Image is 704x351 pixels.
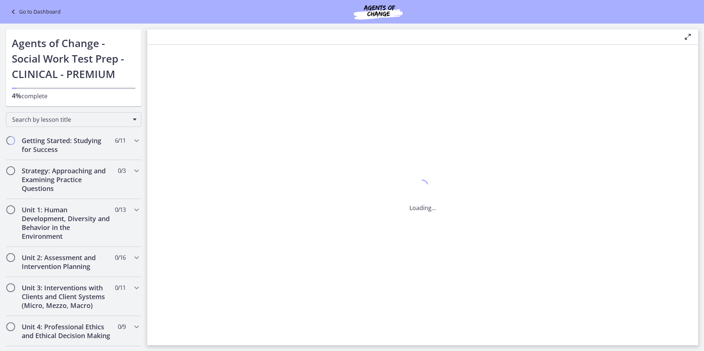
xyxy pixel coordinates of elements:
[118,166,126,175] span: 0 / 3
[409,203,436,212] p: Loading...
[409,178,436,195] div: 1
[12,91,21,100] span: 4%
[115,253,126,262] span: 0 / 16
[9,7,61,16] a: Go to Dashboard
[22,322,112,340] h2: Unit 4: Professional Ethics and Ethical Decision Making
[6,112,141,127] div: Search by lesson title
[22,205,112,241] h2: Unit 1: Human Development, Diversity and Behavior in the Environment
[115,205,126,214] span: 0 / 13
[12,116,129,124] span: Search by lesson title
[22,136,112,154] h2: Getting Started: Studying for Success
[22,253,112,271] h2: Unit 2: Assessment and Intervention Planning
[118,322,126,331] span: 0 / 9
[12,91,135,100] p: complete
[22,166,112,193] h2: Strategy: Approaching and Examining Practice Questions
[115,283,126,292] span: 0 / 11
[334,3,422,21] img: Agents of Change
[22,283,112,310] h2: Unit 3: Interventions with Clients and Client Systems (Micro, Mezzo, Macro)
[12,35,135,82] h1: Agents of Change - Social Work Test Prep - CLINICAL - PREMIUM
[115,136,126,145] span: 6 / 11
